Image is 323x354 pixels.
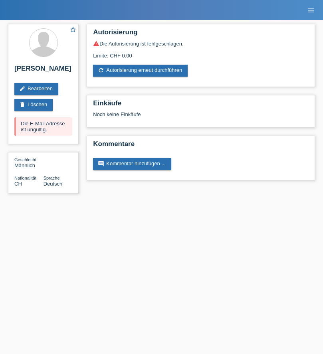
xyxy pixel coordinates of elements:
[14,181,22,187] span: Schweiz
[93,99,309,111] h2: Einkäufe
[303,8,319,12] a: menu
[93,40,309,47] div: Die Autorisierung ist fehlgeschlagen.
[93,158,171,170] a: commentKommentar hinzufügen ...
[14,157,36,162] span: Geschlecht
[93,40,99,47] i: warning
[69,26,77,34] a: star_border
[307,6,315,14] i: menu
[14,65,72,77] h2: [PERSON_NAME]
[44,181,63,187] span: Deutsch
[69,26,77,33] i: star_border
[93,111,309,123] div: Noch keine Einkäufe
[93,28,309,40] h2: Autorisierung
[93,65,188,77] a: refreshAutorisierung erneut durchführen
[14,99,53,111] a: deleteLöschen
[14,176,36,180] span: Nationalität
[98,160,104,167] i: comment
[19,85,26,92] i: edit
[19,101,26,108] i: delete
[14,83,58,95] a: editBearbeiten
[98,67,104,73] i: refresh
[93,140,309,152] h2: Kommentare
[14,117,72,136] div: Die E-Mail Adresse ist ungültig.
[93,47,309,59] div: Limite: CHF 0.00
[44,176,60,180] span: Sprache
[14,156,44,168] div: Männlich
